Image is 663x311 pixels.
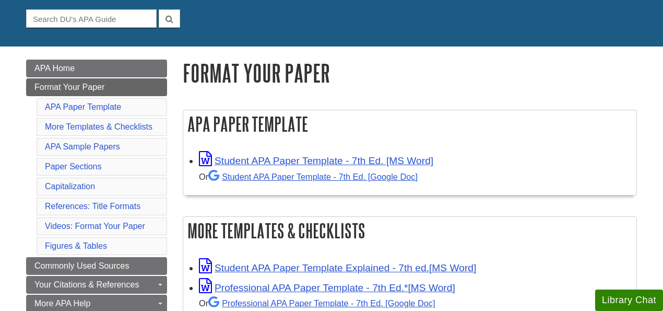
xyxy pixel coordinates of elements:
[34,299,90,308] span: More APA Help
[26,257,167,275] a: Commonly Used Sources
[45,162,102,171] a: Paper Sections
[45,182,95,191] a: Capitalization
[45,241,107,250] a: Figures & Tables
[34,280,139,289] span: Your Citations & References
[183,110,636,138] h2: APA Paper Template
[208,172,418,181] a: Student APA Paper Template - 7th Ed. [Google Doc]
[183,217,636,245] h2: More Templates & Checklists
[45,142,120,151] a: APA Sample Papers
[45,122,152,131] a: More Templates & Checklists
[199,172,418,181] small: Or
[34,64,75,73] span: APA Home
[199,298,435,308] small: Or
[26,276,167,294] a: Your Citations & References
[34,261,129,270] span: Commonly Used Sources
[595,290,663,311] button: Library Chat
[26,78,167,96] a: Format Your Paper
[26,9,157,28] input: Search DU's APA Guide
[26,60,167,77] a: APA Home
[34,83,104,91] span: Format Your Paper
[45,202,140,211] a: References: Title Formats
[199,282,455,293] a: Link opens in new window
[208,298,435,308] a: Professional APA Paper Template - 7th Ed.
[45,102,121,111] a: APA Paper Template
[199,262,476,273] a: Link opens in new window
[183,60,637,86] h1: Format Your Paper
[199,155,433,166] a: Link opens in new window
[45,222,145,231] a: Videos: Format Your Paper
